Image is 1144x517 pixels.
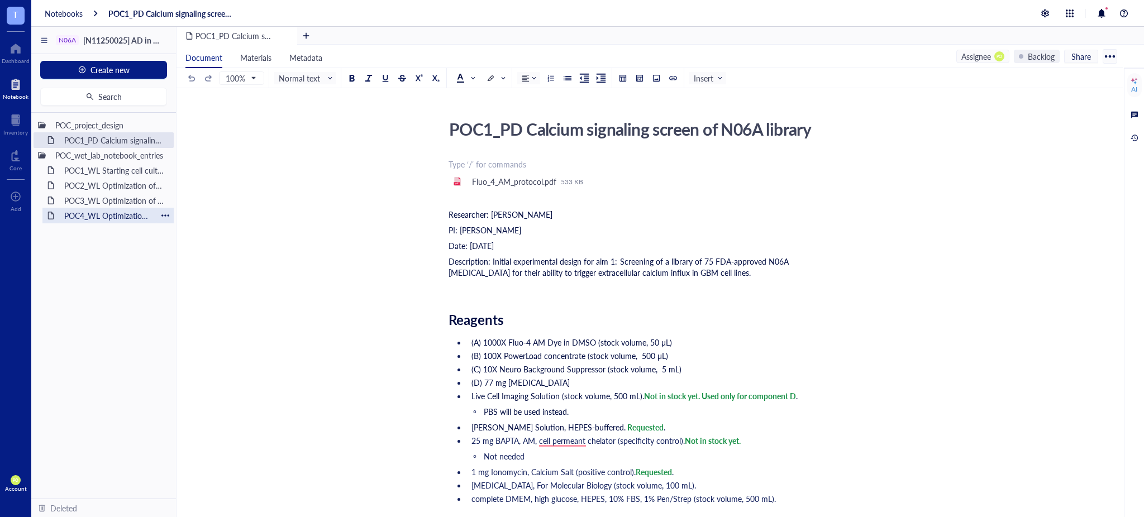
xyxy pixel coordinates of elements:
[9,165,22,171] div: Core
[561,177,583,186] div: 533 KB
[59,132,169,148] div: POC1_PD Calcium signaling screen of N06A library
[59,36,76,44] div: N06A
[471,390,644,401] span: Live Cell Imaging Solution (stock volume, 500 mL).
[471,350,668,361] span: (B) 100X PowerLoad concentrate (stock volume, 500 μL)
[472,176,556,186] div: Fluo_4_AM_protocol.pdf
[664,422,665,433] span: .
[50,147,169,163] div: POC_wet_lab_notebook_entries
[449,310,504,329] span: Reagents
[484,406,569,417] span: PBS will be used instead.
[444,115,842,143] div: POC1_PD Calcium signaling screen of N06A library
[627,422,664,433] span: Requested
[484,451,525,462] span: Not needed
[449,209,552,220] span: Researcher: [PERSON_NAME]
[50,502,77,514] div: Deleted
[1131,85,1137,94] div: AI
[471,422,626,433] span: [PERSON_NAME] Solution, HEPES-buffered.
[1071,51,1091,61] span: Share
[471,363,681,375] span: (C) 10X Neuro Background Suppressor (stock volume, 5 mL)
[471,493,776,504] span: complete DMEM, high glucose, HEPES, 10% FBS, 1% Pen/Strep (stock volume, 500 mL).
[13,7,18,21] span: T
[59,162,169,178] div: POC1_WL Starting cell culture protocol
[90,65,130,74] span: Create new
[59,193,169,208] div: POC3_WL Optimization of VORT resistance assay on U87MG cell line
[3,93,28,100] div: Notebook
[3,129,28,136] div: Inventory
[3,75,28,100] a: Notebook
[644,390,796,401] span: Not in stock yet. Used only for component D
[449,224,521,236] span: PI: [PERSON_NAME]
[3,111,28,136] a: Inventory
[672,466,674,477] span: .
[471,435,685,446] span: 25 mg BAPTA, AM, cell permeant chelator (specificity control).
[471,337,672,348] span: (A) 1000X Fluo-4 AM Dye in DMSO (stock volume, 50 μL)
[185,52,222,63] span: Document
[279,73,333,83] span: Normal text
[9,147,22,171] a: Core
[226,73,255,83] span: 100%
[45,8,83,18] a: Notebooks
[50,117,169,133] div: POC_project_design
[5,485,27,492] div: Account
[11,205,21,212] div: Add
[997,54,1002,59] span: PO
[98,92,122,101] span: Search
[636,466,672,477] span: Requested
[685,435,741,446] span: Not in stock yet.
[471,377,570,388] span: (D) 77 mg [MEDICAL_DATA]
[796,390,798,401] span: .
[59,208,157,223] div: POC4_WL Optimization of VORT resistance assay on U87MG cell line + monoclonal selection
[83,35,216,46] span: [N11250025] AD in GBM project-POC
[2,40,30,64] a: Dashboard
[1064,50,1098,63] button: Share
[289,52,322,63] span: Metadata
[471,466,636,477] span: 1 mg Ionomycin, Calcium Salt (positive control).
[59,178,169,193] div: POC2_WL Optimization of N06A library resistance assay on U87MG cell line
[694,73,723,83] span: Insert
[471,480,696,491] span: [MEDICAL_DATA], For Molecular Biology (stock volume, 100 mL).
[449,256,791,278] span: Description: Initial experimental design for aim 1: Screening of a library of 75 FDA-approved N06...
[961,50,991,63] div: Assignee
[1028,50,1055,63] div: Backlog
[2,58,30,64] div: Dashboard
[240,52,271,63] span: Materials
[108,8,235,18] a: POC1_PD Calcium signaling screen of N06A library
[449,240,494,251] span: Date: [DATE]
[40,88,167,106] button: Search
[40,61,167,79] button: Create new
[13,478,18,483] span: PO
